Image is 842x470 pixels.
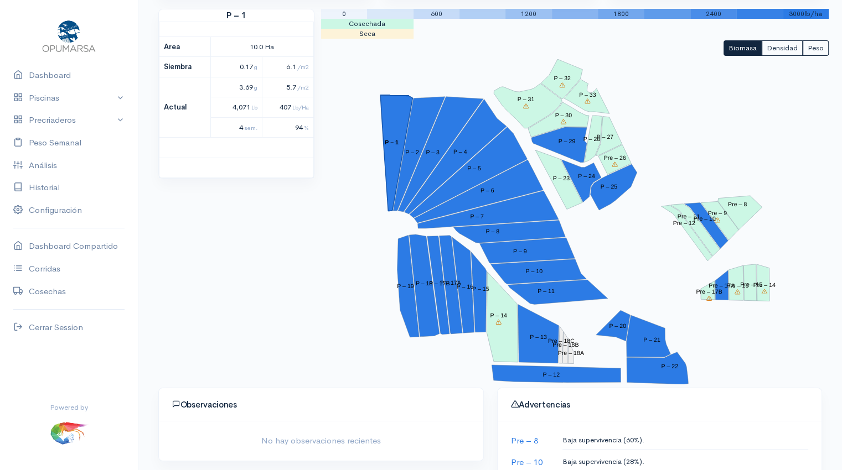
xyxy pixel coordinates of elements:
[673,220,695,227] tspan: Pre – 12
[297,63,309,71] span: /m2
[555,112,572,118] tspan: P – 30
[705,9,721,18] span: 2400
[304,124,309,132] span: %
[210,97,262,118] td: 4,071
[244,124,257,132] span: sem.
[557,349,583,356] tspan: Pre – 18A
[511,435,538,446] a: Pre – 8
[321,19,414,29] td: Cosechada
[562,456,808,467] p: Baja supervivencia (28%).
[251,103,257,111] span: Lb
[385,139,399,146] tspan: P – 1
[342,9,346,18] span: 0
[803,40,829,56] button: Peso
[789,9,804,18] span: 3000
[767,43,798,53] span: Densidad
[172,400,470,410] h4: Observaciones
[262,97,313,118] td: 407
[552,175,570,182] tspan: P – 23
[440,279,461,286] tspan: P – 17A
[426,149,440,156] tspan: P – 3
[431,9,442,18] span: 600
[210,57,262,77] td: 0.17
[583,135,600,142] tspan: P – 28
[562,435,808,446] p: Baja supervivencia (60%).
[554,75,571,82] tspan: P – 32
[397,283,414,289] tspan: P – 19
[416,280,433,287] tspan: P – 18
[525,268,543,274] tspan: P – 10
[709,283,735,289] tspan: Pre – 17A
[708,210,727,217] tspan: Pre – 9
[321,29,414,39] td: Seca
[694,216,716,222] tspan: Pre – 10
[726,282,748,289] tspan: Pre – 16
[603,154,626,161] tspan: Pre – 26
[808,43,824,53] span: Peso
[762,40,803,56] button: Densidad
[518,96,535,103] tspan: P – 31
[159,57,211,77] th: Siembra
[456,283,473,290] tspan: P – 16
[511,457,543,467] a: Pre – 10
[661,363,678,369] tspan: P – 22
[405,149,419,155] tspan: P – 2
[724,40,762,56] button: Biomasa
[643,337,660,343] tspan: P – 21
[210,36,313,57] td: 10.0 Ha
[292,103,309,111] span: Lb/Ha
[467,165,481,172] tspan: P – 5
[262,57,313,77] td: 6.1
[159,36,211,57] th: Area
[262,77,313,97] td: 5.7
[262,117,313,138] td: 94
[613,9,629,18] span: 1800
[521,9,536,18] span: 1200
[470,213,484,220] tspan: P – 7
[538,288,555,295] tspan: P – 11
[210,77,262,97] td: 3.69
[729,43,757,53] span: Biomasa
[804,9,822,18] span: lb/ha
[490,312,507,319] tspan: P – 14
[159,77,211,138] th: Actual
[609,322,626,329] tspan: P – 20
[548,338,575,344] tspan: Pre – 18C
[728,201,747,208] tspan: Pre – 8
[429,280,450,287] tspan: P – 17B
[530,333,547,340] tspan: P – 13
[596,133,613,140] tspan: P – 27
[481,187,494,194] tspan: P – 6
[559,138,576,145] tspan: P – 29
[49,412,89,452] img: ...
[678,213,700,220] tspan: Pre – 11
[485,228,499,235] tspan: P – 8
[40,18,98,53] img: Opumarsa
[254,63,257,71] span: g
[552,342,578,348] tspan: Pre – 18B
[254,83,257,91] span: g
[600,183,617,190] tspan: P – 25
[210,117,262,138] td: 4
[159,9,314,22] strong: P – 1
[578,173,595,180] tspan: P – 24
[297,83,309,91] span: /m2
[696,289,722,295] tspan: Pre – 17B
[543,372,560,378] tspan: P – 12
[453,149,467,155] tspan: P – 4
[753,282,776,289] tspan: Pre – 14
[166,435,477,447] span: No hay observaciones recientes
[513,248,527,254] tspan: P – 9
[579,91,596,98] tspan: P – 33
[472,286,489,293] tspan: P – 15
[511,400,809,410] h4: Advertencias
[740,281,762,288] tspan: Pre – 15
